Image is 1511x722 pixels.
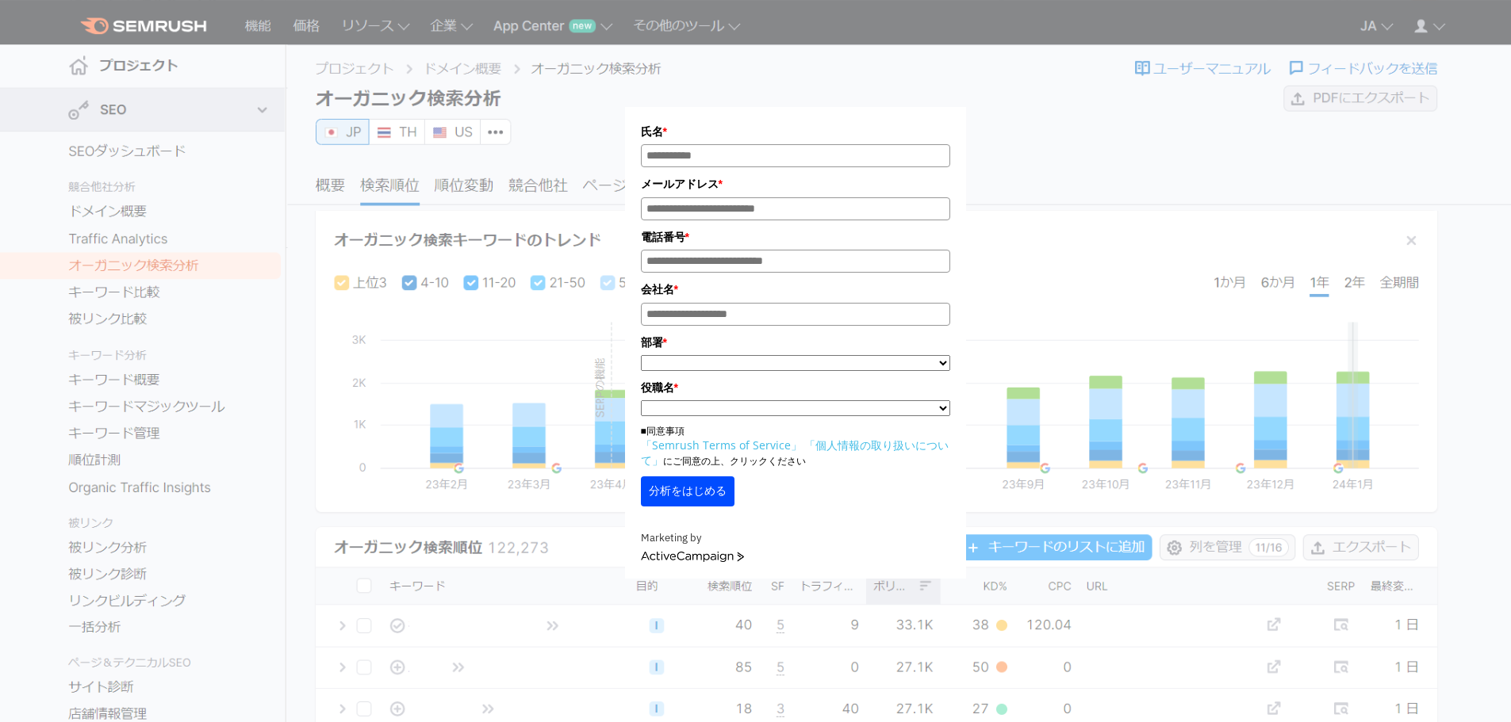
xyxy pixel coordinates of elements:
[641,379,950,396] label: 役職名
[641,530,950,547] div: Marketing by
[641,437,949,468] a: 「個人情報の取り扱いについて」
[641,424,950,468] p: ■同意事項 にご同意の上、クリックください
[641,123,950,140] label: 氏名
[641,175,950,193] label: メールアドレス
[641,437,802,453] a: 「Semrush Terms of Service」
[641,334,950,351] label: 部署
[641,228,950,246] label: 電話番号
[641,476,734,506] button: 分析をはじめる
[641,281,950,298] label: 会社名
